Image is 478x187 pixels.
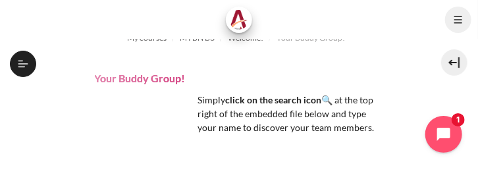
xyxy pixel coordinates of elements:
[226,94,322,105] strong: click on the search icon
[95,72,384,86] h4: Your Buddy Group!
[230,10,248,30] img: Architeck
[95,93,384,134] p: Simply 🔍 at the top right of the embedded file below and type your name to discover your team mem...
[226,7,252,33] a: Architeck Architeck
